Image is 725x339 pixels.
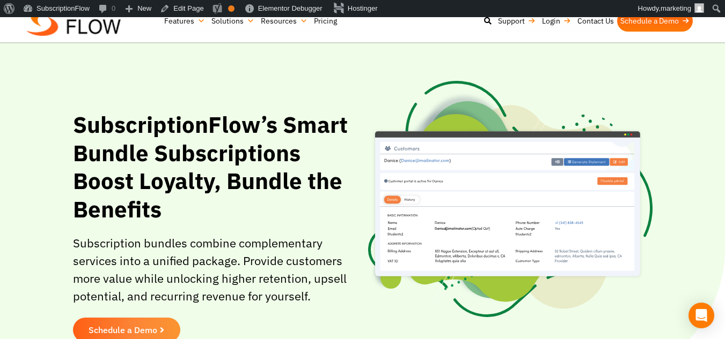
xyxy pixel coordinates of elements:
img: Subscription Personalization [368,81,653,317]
a: Support [495,10,539,32]
div: OK [228,5,235,12]
a: Features [161,10,208,32]
img: Subscriptionflow [27,7,121,36]
a: Contact Us [574,10,617,32]
a: Schedule a Demo [617,10,693,32]
a: Resources [258,10,311,32]
a: Pricing [311,10,340,32]
div: Open Intercom Messenger [689,303,714,328]
a: Login [539,10,574,32]
span: marketing [661,4,691,12]
span: Schedule a Demo [89,326,157,334]
h1: SubscriptionFlow’s Smart Bundle Subscriptions Boost Loyalty, Bundle the Benefits [73,111,357,223]
p: Subscription bundles combine complementary services into a unified package. Provide customers mor... [73,234,357,305]
a: Solutions [208,10,258,32]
